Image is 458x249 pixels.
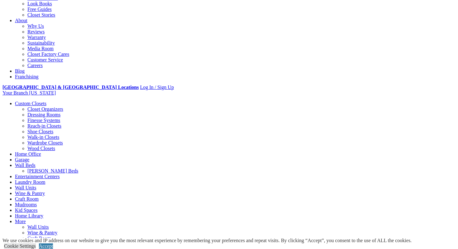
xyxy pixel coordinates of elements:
a: Home Office [15,151,41,157]
a: Laundry Room [15,179,45,185]
a: Customer Service [27,57,63,62]
span: [US_STATE] [29,90,56,95]
a: [GEOGRAPHIC_DATA] & [GEOGRAPHIC_DATA] Locations [2,85,139,90]
a: About [15,18,27,23]
a: Wine & Pantry [15,191,45,196]
a: Garage [15,157,29,162]
a: Accept [39,243,53,249]
a: Careers [27,63,43,68]
a: Wall Units [27,224,49,230]
a: Finesse Systems [27,118,60,123]
a: Reach-in Closets [27,123,61,129]
span: Your Branch [2,90,28,95]
a: Wall Units [15,185,36,190]
a: Closet Factory Cares [27,51,69,57]
a: Closet Stories [27,12,55,17]
a: Shoe Closets [27,129,53,134]
a: Craft Room [27,236,51,241]
a: Media Room [27,46,54,51]
a: Sustainability [27,40,55,46]
div: We use cookies and IP address on our website to give you the most relevant experience by remember... [2,238,412,243]
a: Warranty [27,35,46,40]
a: Entertainment Centers [15,174,60,179]
a: Custom Closets [15,101,46,106]
a: Cookie Settings [4,243,36,249]
a: Franchising [15,74,39,79]
a: Dressing Rooms [27,112,60,117]
a: Home Library [15,213,43,218]
a: Reviews [27,29,45,34]
a: Wood Closets [27,146,55,151]
a: Your Branch [US_STATE] [2,90,56,95]
a: [PERSON_NAME] Beds [27,168,78,173]
a: Why Us [27,23,44,29]
a: Kid Spaces [15,207,37,213]
a: Craft Room [15,196,39,202]
a: Look Books [27,1,52,6]
a: Closet Organizers [27,106,63,112]
a: Mudrooms [15,202,37,207]
a: Wardrobe Closets [27,140,63,145]
a: Free Guides [27,7,52,12]
a: Walk-in Closets [27,134,59,140]
a: Wine & Pantry [27,230,57,235]
a: Wall Beds [15,163,36,168]
a: More menu text will display only on big screen [15,219,26,224]
a: Blog [15,68,25,74]
a: Log In / Sign Up [140,85,174,90]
